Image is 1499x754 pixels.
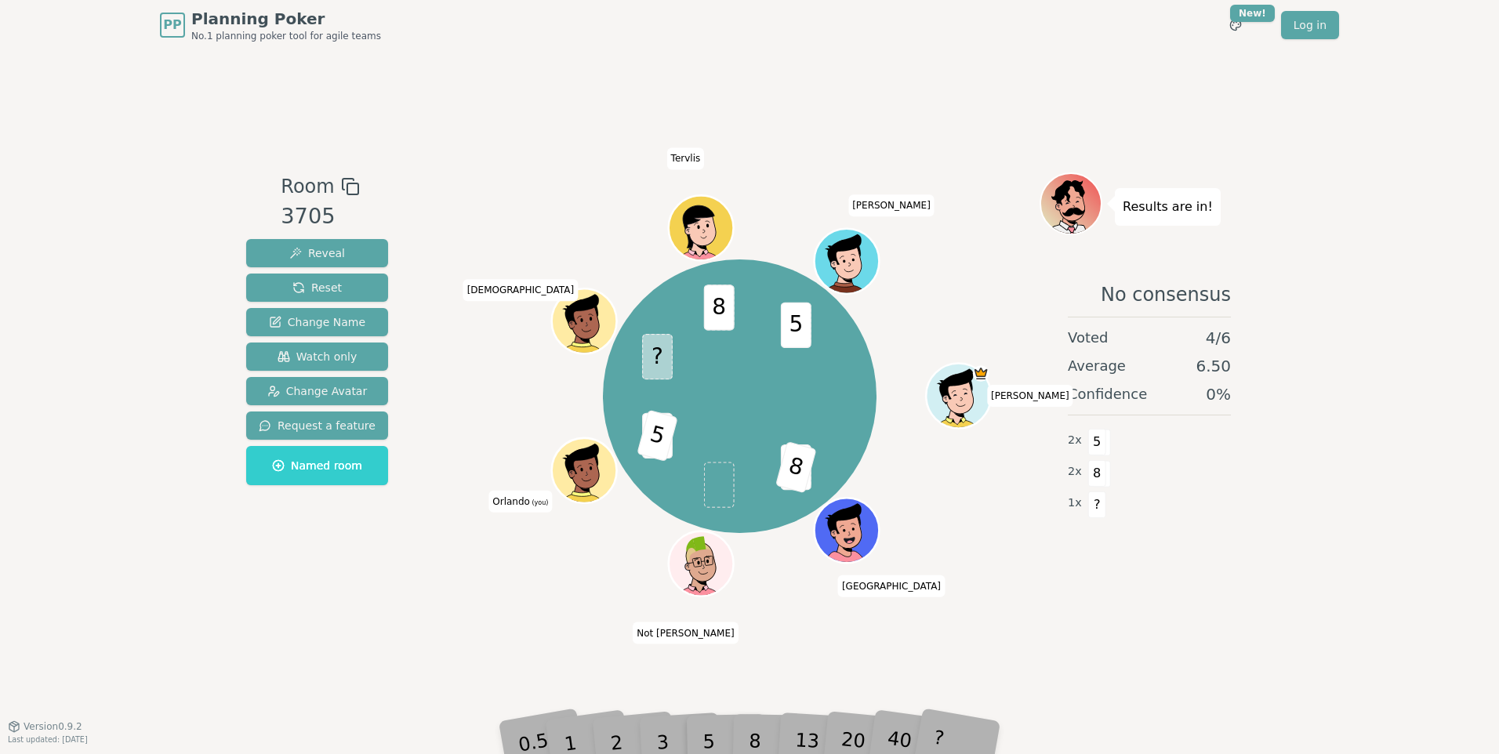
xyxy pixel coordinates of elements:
button: New! [1221,11,1250,39]
span: Named room [272,458,362,473]
span: Click to change your name [848,195,935,217]
span: 4 / 6 [1206,327,1231,349]
span: 8 [704,285,735,330]
span: (you) [530,499,549,506]
span: 5 [1088,429,1106,455]
span: Average [1068,355,1126,377]
button: Watch only [246,343,388,371]
p: Results are in! [1123,196,1213,218]
span: Version 0.9.2 [24,720,82,733]
span: Reveal [289,245,345,261]
span: ? [1088,491,1106,518]
div: New! [1230,5,1275,22]
span: Voted [1068,327,1109,349]
span: No.1 planning poker tool for agile teams [191,30,381,42]
span: Watch only [278,349,358,364]
span: Click to change your name [633,622,739,644]
span: Change Name [269,314,365,330]
a: PPPlanning PokerNo.1 planning poker tool for agile teams [160,8,381,42]
span: 2 x [1068,432,1082,449]
span: 5 [637,409,679,461]
button: Version0.9.2 [8,720,82,733]
span: Last updated: [DATE] [8,735,88,744]
span: Click to change your name [667,148,705,170]
span: 5 [781,302,811,347]
a: Log in [1281,11,1339,39]
span: Reset [292,280,342,295]
button: Request a feature [246,411,388,440]
button: Change Avatar [246,377,388,405]
span: Click to change your name [463,280,578,302]
span: 6.50 [1196,355,1231,377]
div: 3705 [281,201,359,233]
span: Change Avatar [267,383,368,399]
button: Click to change your avatar [554,440,615,502]
span: ? [643,334,673,379]
span: Click to change your name [488,491,552,513]
span: 8 [1088,460,1106,487]
span: 8 [775,441,817,493]
span: 1 x [1068,495,1082,512]
span: Justin is the host [973,365,989,382]
span: Confidence [1068,383,1147,405]
button: Reset [246,274,388,302]
span: Room [281,172,334,201]
span: Click to change your name [838,575,945,597]
span: 0 % [1206,383,1231,405]
span: No consensus [1101,282,1231,307]
button: Change Name [246,308,388,336]
span: Request a feature [259,418,376,433]
span: Click to change your name [987,385,1073,407]
span: Planning Poker [191,8,381,30]
button: Reveal [246,239,388,267]
button: Named room [246,446,388,485]
span: 2 x [1068,463,1082,480]
span: PP [163,16,181,34]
